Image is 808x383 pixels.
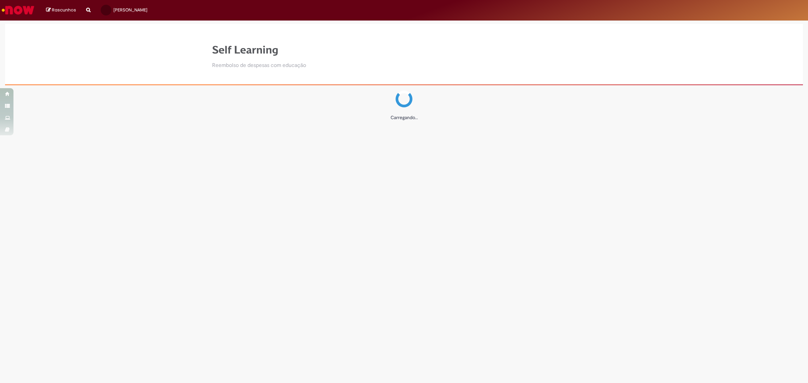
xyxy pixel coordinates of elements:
[212,63,306,69] h2: Reembolso de despesas com educação
[52,7,76,13] span: Rascunhos
[212,44,306,56] h1: Self Learning
[46,7,76,13] a: Rascunhos
[1,3,35,17] img: ServiceNow
[113,7,147,13] span: [PERSON_NAME]
[212,114,596,121] center: Carregando...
